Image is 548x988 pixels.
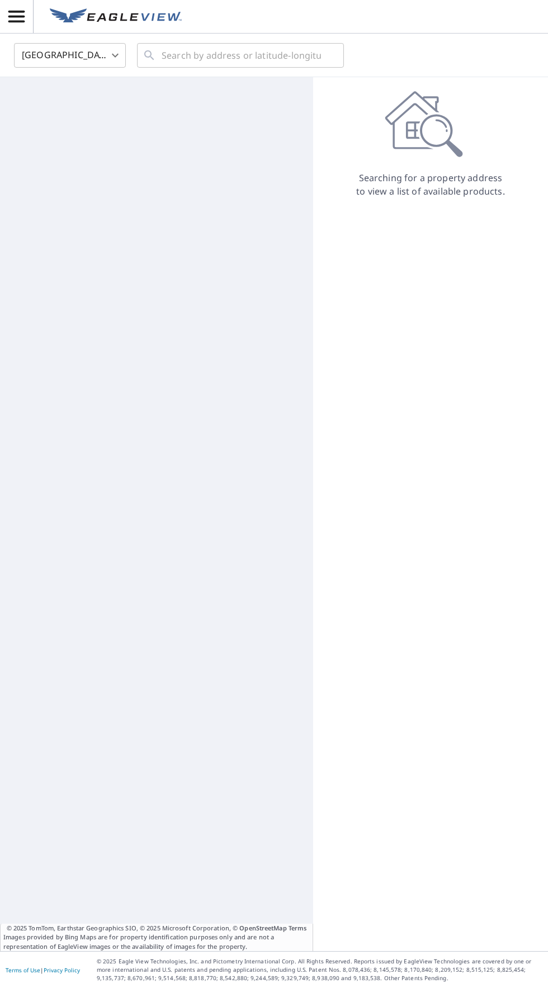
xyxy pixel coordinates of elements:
[43,2,188,32] a: EV Logo
[356,171,506,198] p: Searching for a property address to view a list of available products.
[239,924,286,932] a: OpenStreetMap
[50,8,182,25] img: EV Logo
[6,967,80,973] p: |
[97,957,542,982] p: © 2025 Eagle View Technologies, Inc. and Pictometry International Corp. All Rights Reserved. Repo...
[7,924,307,933] span: © 2025 TomTom, Earthstar Geographics SIO, © 2025 Microsoft Corporation, ©
[44,966,80,974] a: Privacy Policy
[289,924,307,932] a: Terms
[6,966,40,974] a: Terms of Use
[162,40,321,71] input: Search by address or latitude-longitude
[14,40,126,71] div: [GEOGRAPHIC_DATA]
